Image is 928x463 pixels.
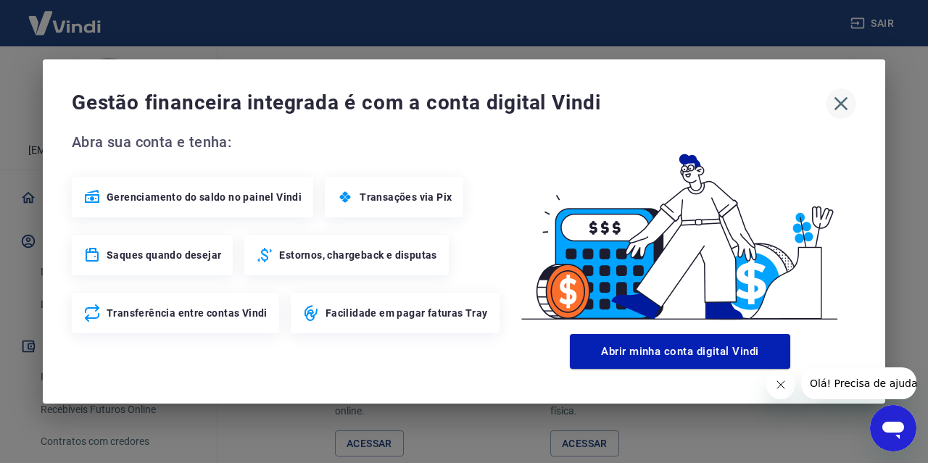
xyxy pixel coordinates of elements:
button: Abrir minha conta digital Vindi [570,334,790,369]
span: Abra sua conta e tenha: [72,130,504,154]
span: Gestão financeira integrada é com a conta digital Vindi [72,88,826,117]
span: Transferência entre contas Vindi [107,306,268,320]
span: Estornos, chargeback e disputas [279,248,436,262]
iframe: Mensagem da empresa [801,367,916,399]
span: Gerenciamento do saldo no painel Vindi [107,190,302,204]
span: Transações via Pix [360,190,452,204]
iframe: Botão para abrir a janela de mensagens [870,405,916,451]
span: Saques quando desejar [107,248,221,262]
img: Good Billing [504,130,856,328]
span: Olá! Precisa de ajuda? [9,10,122,22]
span: Facilidade em pagar faturas Tray [326,306,488,320]
iframe: Fechar mensagem [766,370,795,399]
